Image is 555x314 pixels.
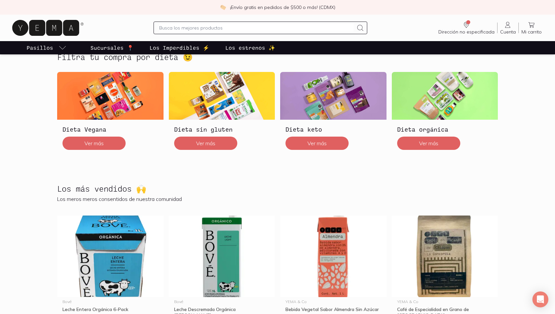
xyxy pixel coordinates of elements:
img: Leche Descremada Orgánica Bové [169,216,275,297]
input: Busca los mejores productos [159,24,353,32]
img: Café de Especialidad en Grano de Chiapas La Concordia [392,216,498,297]
button: Ver más [62,137,126,150]
a: Dieta VeganaDieta VeganaVer más [57,72,164,155]
h2: Los más vendidos 🙌 [57,184,146,193]
img: Leche Entera Orgánica 6-Pack [57,216,164,297]
img: Dieta keto [280,72,387,120]
p: Los meros meros consentidos de nuestra comunidad [57,196,498,202]
h2: Filtra tu compra por dieta 😉 [57,53,193,61]
div: YEMA & Co [397,300,493,304]
h3: Dieta sin gluten [174,125,270,134]
a: Dieta ketoDieta ketoVer más [280,72,387,155]
a: Dieta sin glutenDieta sin glutenVer más [169,72,275,155]
a: Dieta orgánicaDieta orgánicaVer más [392,72,498,155]
span: Dirección no especificada [438,29,495,35]
img: Bebida Vegetal Sabor Almendra Sin Azúcar [280,216,387,297]
div: YEMA & Co [285,300,381,304]
h3: Dieta keto [285,125,381,134]
div: Bové [174,300,270,304]
a: Sucursales 📍 [89,41,135,54]
h3: Dieta orgánica [397,125,493,134]
p: Los Imperdibles ⚡️ [150,44,209,52]
div: Bové [62,300,158,304]
button: Ver más [397,137,460,150]
a: pasillo-todos-link [25,41,68,54]
p: Pasillos [27,44,53,52]
span: Mi carrito [521,29,542,35]
a: Dirección no especificada [436,21,497,35]
div: Open Intercom Messenger [532,291,548,307]
img: Dieta orgánica [392,72,498,120]
span: Cuenta [500,29,516,35]
button: Ver más [174,137,237,150]
a: Los estrenos ✨ [224,41,277,54]
p: Sucursales 📍 [90,44,134,52]
button: Ver más [285,137,349,150]
img: check [220,4,226,10]
p: ¡Envío gratis en pedidos de $500 o más! (CDMX) [230,4,335,11]
a: Cuenta [498,21,518,35]
p: Los estrenos ✨ [225,44,275,52]
a: Los Imperdibles ⚡️ [148,41,211,54]
img: Dieta sin gluten [169,72,275,120]
h3: Dieta Vegana [62,125,158,134]
a: Mi carrito [519,21,544,35]
img: Dieta Vegana [57,72,164,120]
